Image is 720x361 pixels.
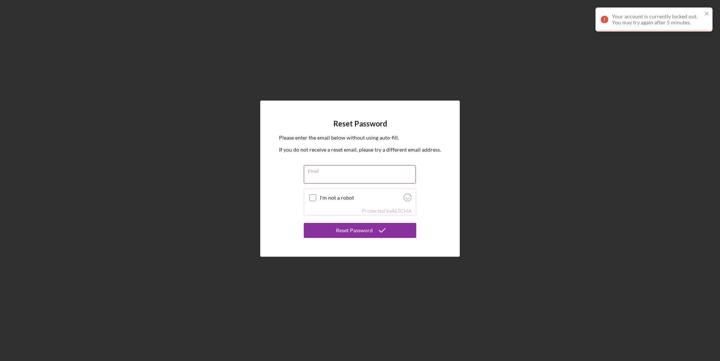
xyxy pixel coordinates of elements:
[362,208,412,214] div: Protected by
[320,195,401,201] label: I'm not a robot
[279,134,441,142] p: Please enter the email below without using auto-fill.
[304,223,416,238] button: Reset Password
[391,208,412,214] a: Visit Altcha.org
[612,14,702,26] div: Your account is currently locked out. You may try again after 5 minutes.
[279,146,441,154] p: If you do not receive a reset email, please try a different email address.
[704,11,709,18] button: close
[336,223,373,238] div: Reset Password
[333,119,387,128] h4: Reset Password
[403,196,412,203] a: Visit Altcha.org
[308,165,416,174] label: Email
